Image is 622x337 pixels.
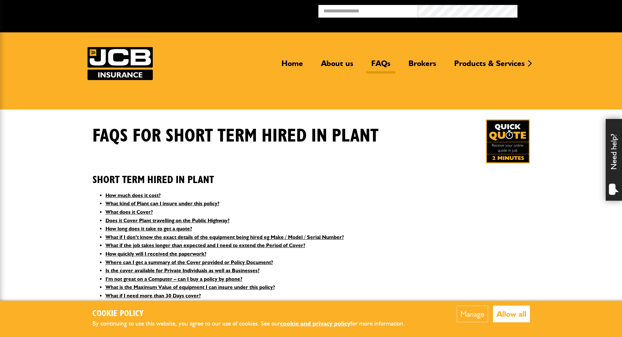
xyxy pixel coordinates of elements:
a: How quickly will I received the paperwork? [105,251,206,257]
a: Home [277,59,308,74]
a: How much does it cost? [105,192,161,198]
h1: FAQS for Short Term Hired In Plant [92,125,378,147]
h2: Short Term Hired In Plant [92,164,530,186]
a: JCB Insurance Services [88,47,153,80]
button: Manage [457,306,488,322]
img: JCB Insurance Services logo [88,47,153,80]
button: Allow all [493,306,530,322]
a: cookie and privacy policy [280,320,350,327]
a: Products & Services [449,59,530,74]
a: Where can I get a summary of the Cover provided or Policy Document? [105,259,273,265]
a: What does it Cover? [105,209,153,215]
a: About us [316,59,358,74]
a: Brokers [404,59,441,74]
a: I’m not great on a Computer – can I buy a policy by phone? [105,276,242,282]
a: What if the job takes longer than expected and I need to extend the Period of Cover? [105,242,305,248]
a: Is the cover available for Private Individuals as well as Businesses? [105,267,260,274]
a: What kind of Plant can I insure under this policy? [105,200,219,207]
img: Quick Quote [486,119,530,163]
a: What if I don’t know the exact details of the equipment being hired eg Make / Model / Serial Number? [105,234,344,240]
button: Broker Login [518,5,617,15]
h2: Cookie Policy [92,309,416,319]
a: What if I need more than 30 Days cover? [105,293,201,299]
a: Get your insurance quote in just 2-minutes [486,119,530,163]
a: FAQs [366,59,395,74]
div: Need help? [606,119,622,201]
a: How long does it take to get a quote? [105,226,192,232]
a: What is the Maximum Value of equipment I can insure under this policy? [105,284,275,290]
a: Does it Cover Plant travelling on the Public Highway? [105,217,230,224]
p: By continuing to use this website, you agree to our use of cookies. See our for more information. [92,319,416,329]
